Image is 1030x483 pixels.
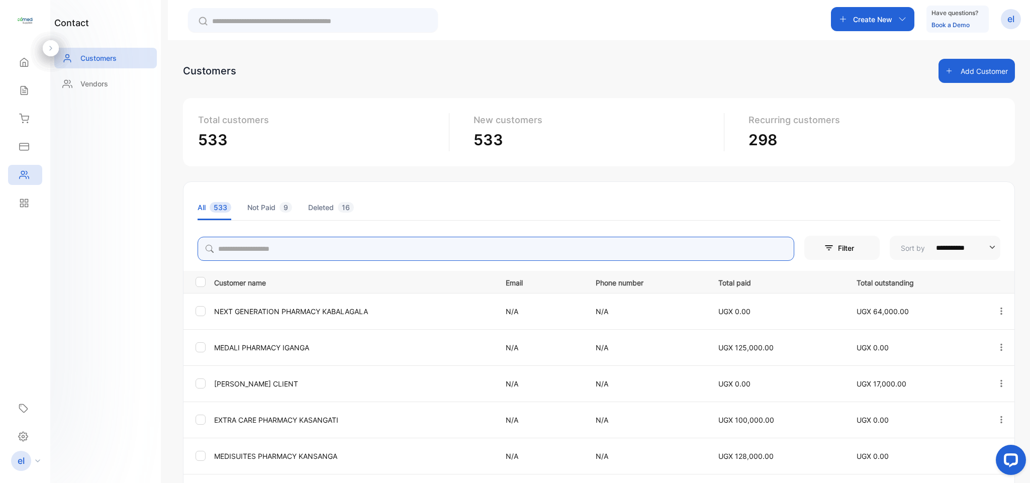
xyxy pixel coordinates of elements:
p: N/A [596,378,698,389]
p: Total outstanding [857,275,976,288]
span: UGX 0.00 [718,307,751,316]
div: Customers [183,63,236,78]
p: 533 [474,129,716,151]
span: UGX 125,000.00 [718,343,774,352]
p: Sort by [901,243,925,253]
h1: contact [54,16,89,30]
p: [PERSON_NAME] CLIENT [214,378,493,389]
span: UGX 0.00 [857,416,889,424]
a: Vendors [54,73,157,94]
p: Customer name [214,275,493,288]
p: New customers [474,113,716,127]
p: N/A [506,342,575,353]
p: 298 [748,129,992,151]
span: UGX 0.00 [857,452,889,460]
span: UGX 64,000.00 [857,307,909,316]
span: 9 [279,202,292,213]
p: N/A [506,378,575,389]
button: el [1001,7,1021,31]
p: N/A [596,306,698,317]
p: MEDALI PHARMACY IGANGA [214,342,493,353]
span: 533 [210,202,231,213]
p: MEDISUITES PHARMACY KANSANGA [214,451,493,461]
p: Vendors [80,78,108,89]
a: Book a Demo [931,21,970,29]
span: UGX 100,000.00 [718,416,774,424]
span: UGX 0.00 [857,343,889,352]
p: N/A [596,451,698,461]
p: Have questions? [931,8,978,18]
button: Sort by [890,236,1000,260]
p: Phone number [596,275,698,288]
p: 533 [198,129,441,151]
p: N/A [506,451,575,461]
li: All [198,195,231,220]
p: NEXT GENERATION PHARMACY KABALAGALA [214,306,493,317]
p: N/A [506,306,575,317]
span: UGX 128,000.00 [718,452,774,460]
p: el [18,454,25,467]
p: Create New [853,14,892,25]
p: Total customers [198,113,441,127]
a: Customers [54,48,157,68]
button: Create New [831,7,914,31]
p: N/A [506,415,575,425]
p: Recurring customers [748,113,992,127]
li: Deleted [308,195,354,220]
p: el [1007,13,1014,26]
p: Email [506,275,575,288]
img: logo [18,13,33,28]
span: UGX 0.00 [718,379,751,388]
p: N/A [596,342,698,353]
p: Customers [80,53,117,63]
p: EXTRA CARE PHARMACY KASANGATI [214,415,493,425]
p: Total paid [718,275,836,288]
iframe: LiveChat chat widget [988,441,1030,483]
li: Not Paid [247,195,292,220]
button: Add Customer [939,59,1015,83]
span: UGX 17,000.00 [857,379,906,388]
span: 16 [338,202,354,213]
p: N/A [596,415,698,425]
